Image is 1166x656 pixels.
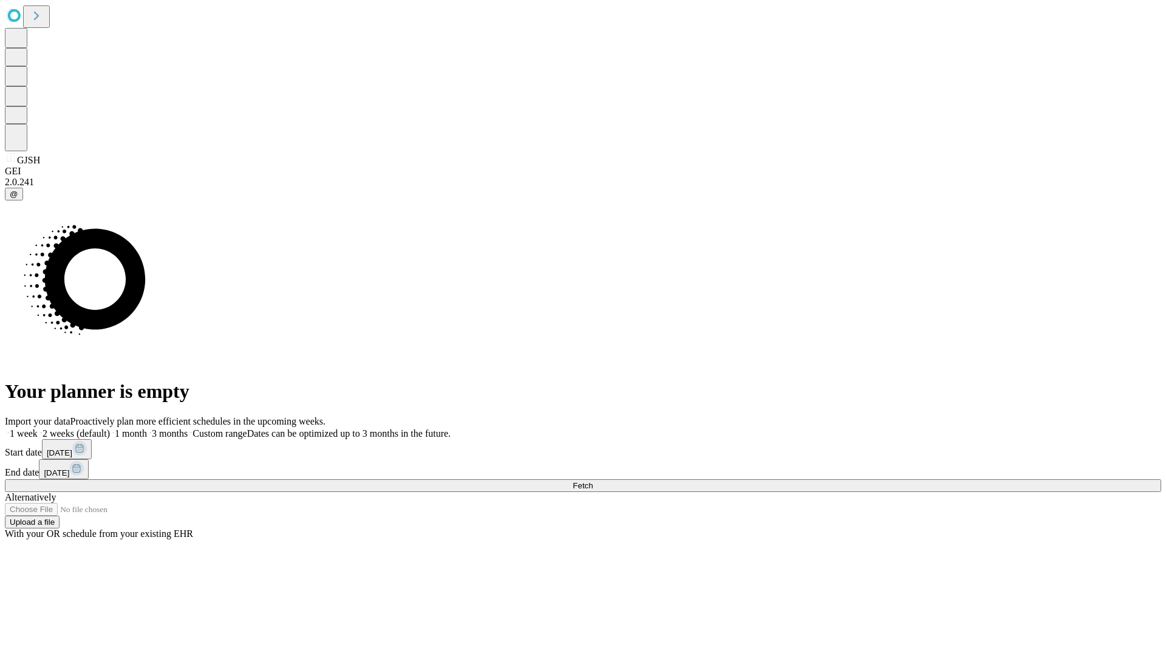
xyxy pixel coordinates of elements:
span: Import your data [5,416,70,426]
span: Fetch [573,481,593,490]
span: 3 months [152,428,188,439]
button: Upload a file [5,516,60,528]
span: Alternatively [5,492,56,502]
span: GJSH [17,155,40,165]
span: 1 week [10,428,38,439]
h1: Your planner is empty [5,380,1161,403]
button: Fetch [5,479,1161,492]
button: @ [5,188,23,200]
span: With your OR schedule from your existing EHR [5,528,193,539]
div: GEI [5,166,1161,177]
span: [DATE] [44,468,69,477]
span: @ [10,190,18,199]
div: End date [5,459,1161,479]
span: [DATE] [47,448,72,457]
span: Custom range [193,428,247,439]
span: Proactively plan more efficient schedules in the upcoming weeks. [70,416,326,426]
button: [DATE] [39,459,89,479]
div: Start date [5,439,1161,459]
div: 2.0.241 [5,177,1161,188]
span: 2 weeks (default) [43,428,110,439]
span: Dates can be optimized up to 3 months in the future. [247,428,451,439]
span: 1 month [115,428,147,439]
button: [DATE] [42,439,92,459]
